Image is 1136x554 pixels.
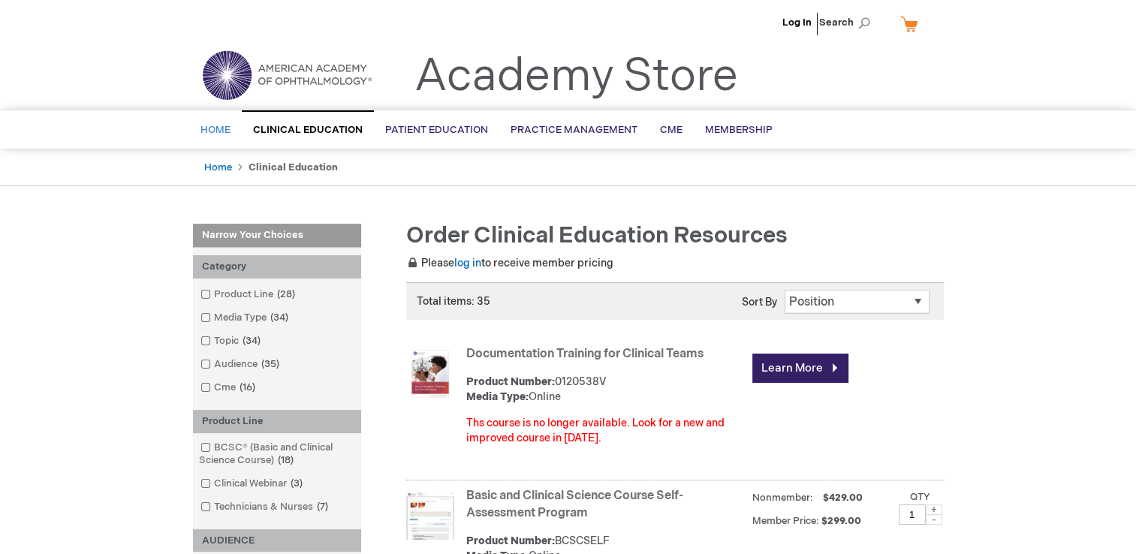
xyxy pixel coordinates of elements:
[197,477,309,491] a: Clinical Webinar3
[197,334,267,348] a: Topic34
[417,295,490,308] span: Total items: 35
[752,515,819,527] strong: Member Price:
[406,257,613,269] span: Please to receive member pricing
[236,381,259,393] span: 16
[273,288,299,300] span: 28
[193,255,361,279] div: Category
[466,390,529,403] strong: Media Type:
[406,350,454,398] img: Documentation Training for Clinical Teams
[385,124,488,136] span: Patient Education
[258,358,283,370] span: 35
[899,504,926,525] input: Qty
[239,335,264,347] span: 34
[197,381,261,395] a: Cme16
[197,441,357,468] a: BCSC® (Basic and Clinical Science Course)18
[466,375,555,388] strong: Product Number:
[466,489,683,520] a: Basic and Clinical Science Course Self-Assessment Program
[197,500,334,514] a: Technicians & Nurses7
[197,357,285,372] a: Audience35
[742,296,777,309] label: Sort By
[253,124,363,136] span: Clinical Education
[821,492,865,504] span: $429.00
[204,161,232,173] a: Home
[819,8,876,38] span: Search
[193,224,361,248] strong: Narrow Your Choices
[406,492,454,540] img: Basic and Clinical Science Course Self-Assessment Program
[197,311,294,325] a: Media Type34
[466,375,745,405] div: 0120538V Online
[752,489,813,507] strong: Nonmember:
[406,222,788,249] span: Order Clinical Education Resources
[821,515,863,527] span: $299.00
[705,124,773,136] span: Membership
[274,454,297,466] span: 18
[454,257,481,269] a: log in
[466,534,555,547] strong: Product Number:
[910,491,930,503] label: Qty
[752,354,848,383] a: Learn More
[466,347,704,361] a: Documentation Training for Clinical Teams
[197,288,301,302] a: Product Line28
[313,501,332,513] span: 7
[466,417,725,444] font: Ths course is no longer available. Look for a new and improved course in [DATE].
[193,529,361,552] div: AUDIENCE
[660,124,683,136] span: CME
[414,50,738,104] a: Academy Store
[193,410,361,433] div: Product Line
[782,17,812,29] a: Log In
[267,312,292,324] span: 34
[511,124,637,136] span: Practice Management
[287,477,306,489] span: 3
[249,161,338,173] strong: Clinical Education
[200,124,231,136] span: Home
